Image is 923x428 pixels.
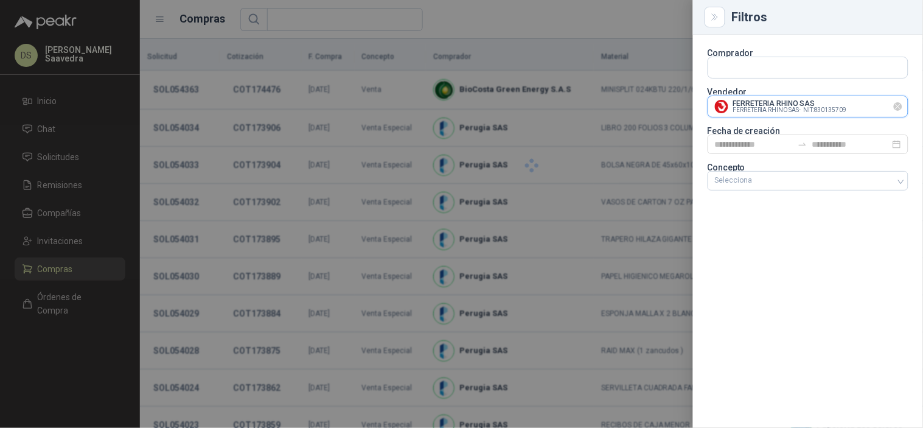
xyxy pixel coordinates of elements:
span: swap-right [798,139,807,149]
p: Vendedor [708,88,908,96]
div: Filtros [732,11,908,23]
p: Fecha de creación [708,127,908,135]
p: Comprador [708,49,908,57]
button: Close [708,10,722,24]
span: to [798,139,807,149]
button: Limpiar [894,102,902,111]
p: Concepto [708,164,908,171]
